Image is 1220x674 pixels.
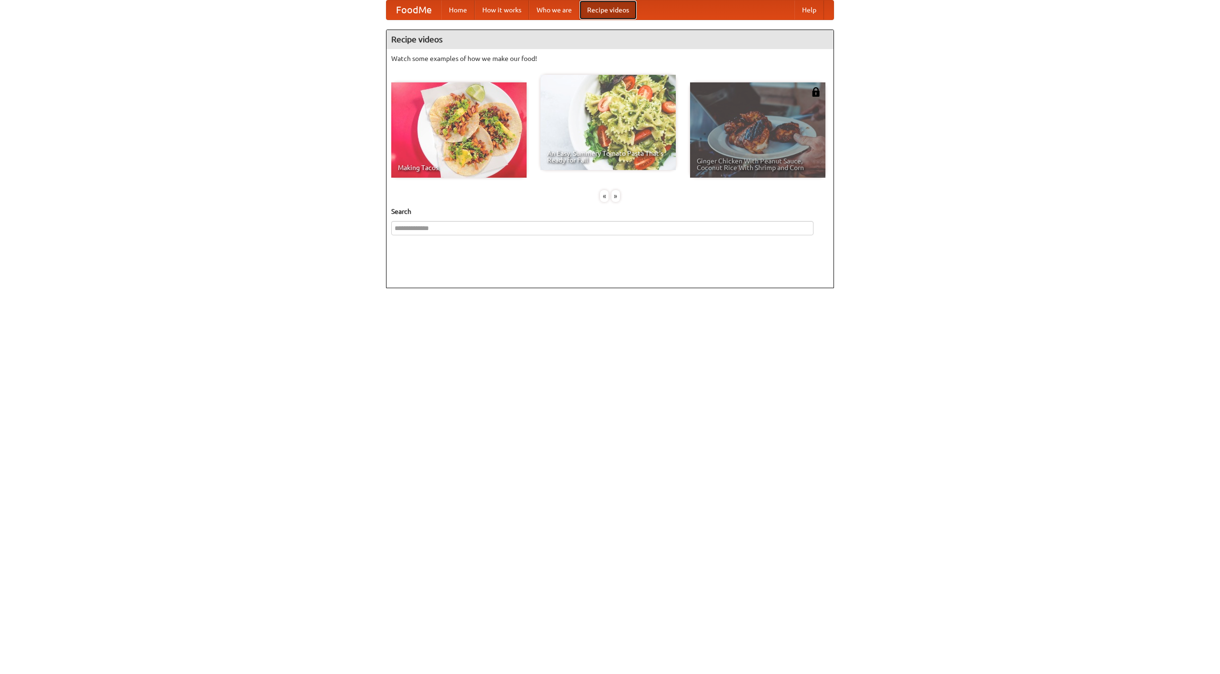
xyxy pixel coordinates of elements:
p: Watch some examples of how we make our food! [391,54,829,63]
a: FoodMe [386,0,441,20]
div: » [611,190,620,202]
div: « [600,190,609,202]
a: Home [441,0,475,20]
span: Making Tacos [398,164,520,171]
a: Help [794,0,824,20]
a: How it works [475,0,529,20]
a: Recipe videos [579,0,637,20]
span: An Easy, Summery Tomato Pasta That's Ready for Fall [547,150,669,163]
h5: Search [391,207,829,216]
a: Who we are [529,0,579,20]
h4: Recipe videos [386,30,834,49]
img: 483408.png [811,87,821,97]
a: Making Tacos [391,82,527,178]
a: An Easy, Summery Tomato Pasta That's Ready for Fall [540,75,676,170]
